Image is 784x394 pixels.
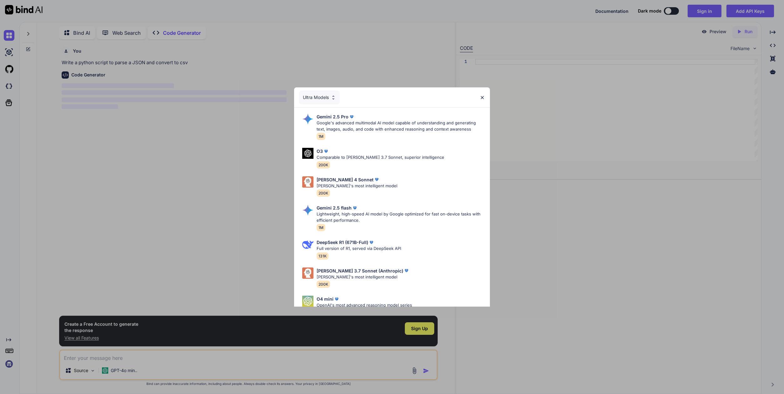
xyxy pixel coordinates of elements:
[317,267,403,274] p: [PERSON_NAME] 3.7 Sonnet (Anthropic)
[317,120,485,132] p: Google's advanced multimodal AI model capable of understanding and generating text, images, audio...
[403,267,410,274] img: premium
[317,205,352,211] p: Gemini 2.5 flash
[317,296,333,302] p: O4 mini
[317,133,325,140] span: 1M
[374,176,380,183] img: premium
[323,148,329,154] img: premium
[302,176,313,188] img: Pick Models
[302,239,313,250] img: Pick Models
[317,274,410,280] p: [PERSON_NAME]'s most intelligent model
[317,302,412,308] p: OpenAI's most advanced reasoning model series
[299,91,340,104] div: Ultra Models
[302,267,313,279] img: Pick Models
[317,148,323,154] p: O3
[317,252,328,260] span: 131K
[317,211,485,223] p: Lightweight, high-speed AI model by Google optimized for fast on-device tasks with efficient perf...
[317,183,397,189] p: [PERSON_NAME]'s most intelligent model
[302,148,313,159] img: Pick Models
[302,113,313,125] img: Pick Models
[317,113,349,120] p: Gemini 2.5 Pro
[333,296,340,302] img: premium
[349,114,355,120] img: premium
[302,296,313,307] img: Pick Models
[317,281,330,288] span: 200K
[352,205,358,211] img: premium
[331,95,336,100] img: Pick Models
[317,246,401,252] p: Full version of R1, served via DeepSeek API
[368,239,374,246] img: premium
[480,95,485,100] img: close
[302,205,313,216] img: Pick Models
[317,176,374,183] p: [PERSON_NAME] 4 Sonnet
[317,189,330,197] span: 200K
[317,161,330,168] span: 200K
[317,154,444,161] p: Comparable to [PERSON_NAME] 3.7 Sonnet, superior intelligence
[317,239,368,246] p: DeepSeek R1 (671B-Full)
[317,224,325,231] span: 1M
